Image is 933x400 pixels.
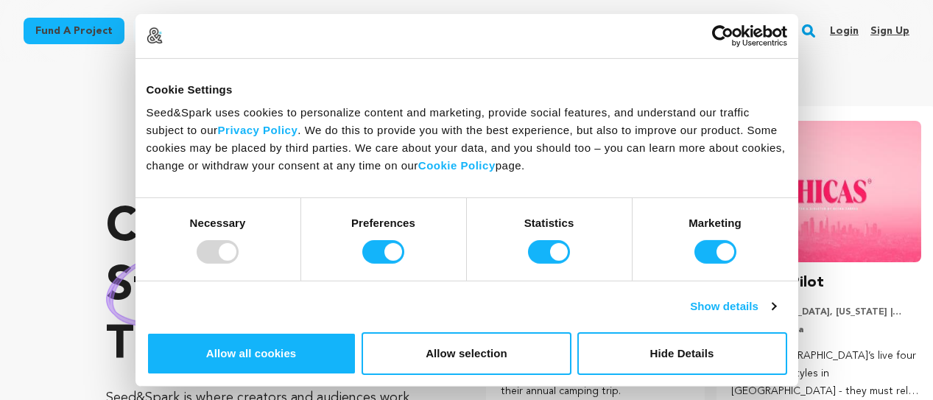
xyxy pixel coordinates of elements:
[731,121,921,262] img: CHICAS Pilot image
[731,324,921,336] p: Comedy, Drama
[658,24,787,46] a: Usercentrics Cookiebot - opens in a new window
[147,332,356,375] button: Allow all cookies
[106,248,261,328] img: hand sketched image
[830,19,859,43] a: Login
[147,104,787,175] div: Seed&Spark uses cookies to personalize content and marketing, provide social features, and unders...
[147,80,787,98] div: Cookie Settings
[524,217,574,229] strong: Statistics
[24,18,124,44] a: Fund a project
[147,27,163,43] img: logo
[731,306,921,318] p: [GEOGRAPHIC_DATA], [US_STATE] | Series
[351,217,415,229] strong: Preferences
[190,217,246,229] strong: Necessary
[577,332,787,375] button: Hide Details
[106,199,427,376] p: Crowdfunding that .
[362,332,571,375] button: Allow selection
[690,298,775,315] a: Show details
[418,159,496,172] a: Cookie Policy
[870,19,909,43] a: Sign up
[731,348,921,400] p: Four [DEMOGRAPHIC_DATA]’s live four different lifestyles in [GEOGRAPHIC_DATA] - they must rely on...
[218,124,298,136] a: Privacy Policy
[689,217,742,229] strong: Marketing
[133,18,238,44] a: Start a project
